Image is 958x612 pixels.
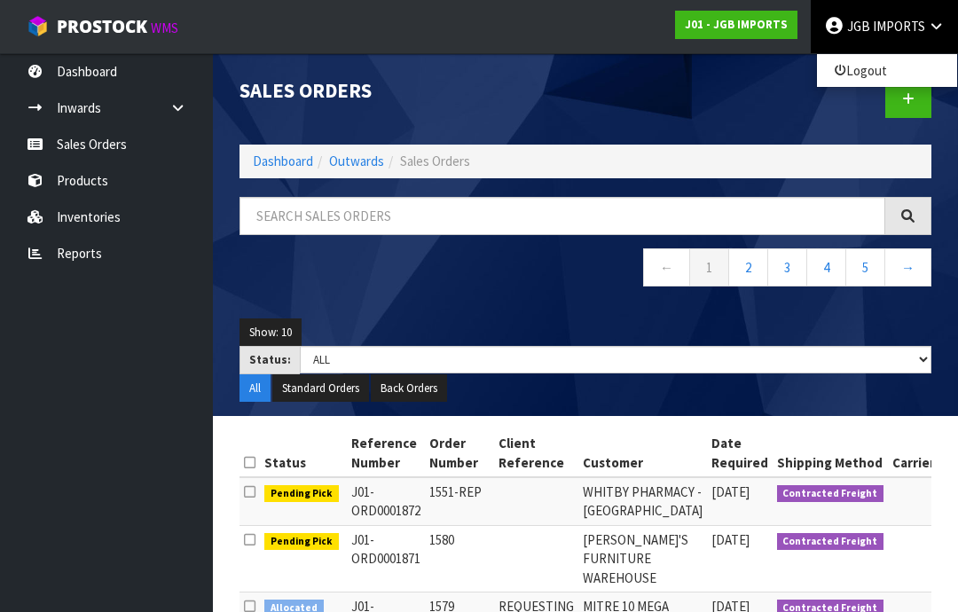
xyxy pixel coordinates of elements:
a: 2 [728,248,768,286]
span: [DATE] [711,483,750,500]
span: Contracted Freight [777,485,884,503]
button: All [239,374,271,403]
td: 1580 [425,525,494,592]
span: Pending Pick [264,533,339,551]
a: 3 [767,248,807,286]
a: 5 [845,248,885,286]
td: 1551-REP [425,477,494,525]
td: [PERSON_NAME]'S FURNITURE WAREHOUSE [578,525,707,592]
span: ProStock [57,15,147,38]
a: Logout [817,59,957,82]
button: Back Orders [371,374,447,403]
strong: J01 - JGB IMPORTS [685,17,788,32]
small: WMS [151,20,178,36]
img: cube-alt.png [27,15,49,37]
td: WHITBY PHARMACY - [GEOGRAPHIC_DATA] [578,477,707,525]
h1: Sales Orders [239,80,572,102]
a: 1 [689,248,729,286]
span: [DATE] [711,531,750,548]
button: Show: 10 [239,318,302,347]
th: Customer [578,429,707,477]
button: Standard Orders [272,374,369,403]
a: ← [643,248,690,286]
span: Pending Pick [264,485,339,503]
a: → [884,248,931,286]
th: Shipping Method [773,429,889,477]
a: 4 [806,248,846,286]
strong: Status: [249,352,291,367]
th: Date Required [707,429,773,477]
th: Order Number [425,429,494,477]
span: Sales Orders [400,153,470,169]
th: Client Reference [494,429,578,477]
a: Dashboard [253,153,313,169]
td: J01-ORD0001871 [347,525,425,592]
nav: Page navigation [239,248,931,292]
span: JGB [847,18,870,35]
input: Search sales orders [239,197,885,235]
span: Contracted Freight [777,533,884,551]
span: IMPORTS [873,18,925,35]
a: Outwards [329,153,384,169]
th: Reference Number [347,429,425,477]
th: Status [260,429,347,477]
td: J01-ORD0001872 [347,477,425,525]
